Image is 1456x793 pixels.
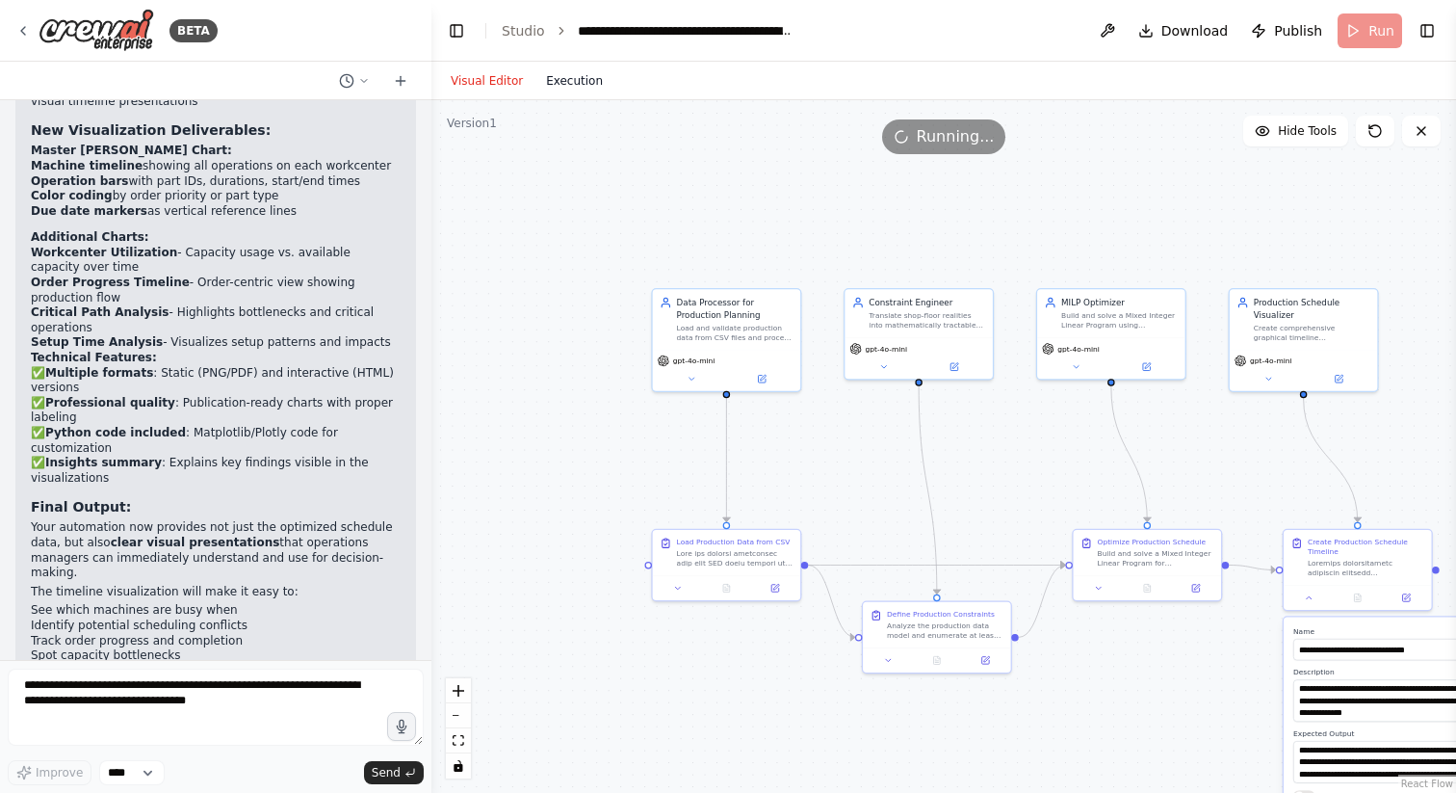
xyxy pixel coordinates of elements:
strong: New Visualization Deliverables: [31,122,271,138]
g: Edge from 16df76ce-decb-4ecf-87b6-231d777587aa to f2f945bd-3706-47ef-85c3-1dc31419497b [1019,559,1066,643]
button: Click to speak your automation idea [387,712,416,741]
a: Studio [502,23,545,39]
div: Version 1 [447,116,497,131]
button: fit view [446,728,471,753]
button: Open in side panel [1305,372,1373,386]
li: Identify potential scheduling conflicts [31,619,401,634]
button: No output available [911,653,962,668]
img: Logo [39,9,154,52]
div: Load Production Data from CSVLore ips dolorsi ametconsec adip elit SED doeiu tempori ut {lab_etdo... [651,529,801,602]
button: Open in side panel [728,372,796,386]
button: No output available [1122,581,1173,595]
span: Improve [36,765,83,780]
div: MILP OptimizerBuild and solve a Mixed Integer Linear Program using optimization techniques that m... [1036,288,1186,380]
span: gpt-4o-mini [866,344,908,354]
button: No output available [1332,591,1383,605]
li: - Highlights bottlenecks and critical operations [31,305,401,335]
li: - Capacity usage vs. available capacity over time [31,246,401,276]
li: as vertical reference lines [31,204,401,220]
div: Constraint Engineer [869,297,985,308]
g: Edge from a4e3daa5-0521-42a4-9855-a1a8d0816582 to 16df76ce-decb-4ecf-87b6-231d777587aa [913,386,943,595]
li: showing all operations on each workcenter [31,159,401,174]
strong: Multiple formats [45,366,153,380]
button: Visual Editor [439,69,534,93]
div: Data Processor for Production Planning [677,297,793,321]
span: Running... [917,125,995,148]
button: Improve [8,760,91,785]
li: ✅ : Publication-ready charts with proper labeling [31,396,401,426]
button: zoom out [446,703,471,728]
li: Track order progress and completion [31,634,401,649]
button: Execution [534,69,614,93]
nav: breadcrumb [502,21,794,40]
li: ✅ : Explains key findings visible in the visualizations [31,456,401,486]
div: Lore ips dolorsi ametconsec adip elit SED doeiu tempori ut {lab_etdo_magna} ali {enimadmini_venia... [677,549,793,568]
div: Optimize Production Schedule [1098,537,1207,546]
strong: Insights summary [45,456,162,469]
div: Create comprehensive graphical timeline presentations of production schedules using [PERSON_NAME]... [1254,323,1370,342]
span: Publish [1274,21,1322,40]
span: Hide Tools [1278,123,1337,139]
strong: Machine timeline [31,159,143,172]
strong: Color coding [31,189,113,202]
span: Download [1161,21,1229,40]
li: - Visualizes setup patterns and impacts [31,335,401,351]
button: Open in side panel [1112,359,1181,374]
strong: Master [PERSON_NAME] Chart: [31,144,232,157]
button: Open in side panel [754,581,795,595]
button: Send [364,761,424,784]
li: Spot capacity bottlenecks [31,648,401,664]
strong: Technical Features: [31,351,157,364]
strong: Critical Path Analysis [31,305,169,319]
li: with part IDs, durations, start/end times [31,174,401,190]
div: Load and validate production data from CSV files and process them into structured DataFrames that... [677,323,793,342]
div: MILP Optimizer [1061,297,1178,308]
button: Hide Tools [1243,116,1348,146]
strong: Final Output: [31,499,131,515]
div: Load Production Data from CSV [677,537,791,546]
g: Edge from 49bf293f-a0ca-477e-a78b-434239bb1f4e to f2f945bd-3706-47ef-85c3-1dc31419497b [1105,386,1154,522]
span: gpt-4o-mini [673,357,715,366]
button: No output available [701,581,752,595]
strong: Workcenter Utilization [31,246,177,259]
button: Show right sidebar [1414,17,1441,44]
button: Open in side panel [1175,581,1216,595]
button: Open in side panel [965,653,1006,668]
strong: Python code included [45,426,186,439]
button: Hide left sidebar [443,17,470,44]
div: Optimize Production ScheduleBuild and solve a Mixed Integer Linear Program for {production_enviro... [1072,529,1222,602]
button: Switch to previous chat [331,69,377,93]
button: zoom in [446,678,471,703]
div: Define Production Constraints [887,609,995,619]
button: Download [1131,13,1236,48]
div: Create Production Schedule Timeline [1308,537,1424,556]
li: by order priority or part type [31,189,401,204]
div: Data Processor for Production PlanningLoad and validate production data from CSV files and proces... [651,288,801,392]
li: ✅ : Matplotlib/Plotly code for customization [31,426,401,456]
g: Edge from b8348821-e150-4b09-b7c9-5b4f52bc5e11 to f2f945bd-3706-47ef-85c3-1dc31419497b [808,559,1065,570]
strong: clear visual presentations [111,536,280,549]
button: Open in side panel [920,359,988,374]
div: Constraint EngineerTranslate shop-floor realities into mathematically tractable constraints for {... [844,288,994,380]
p: The timeline visualization will make it easy to: [31,585,401,600]
div: Build and solve a Mixed Integer Linear Program using optimization techniques that minimizes total... [1061,311,1178,330]
div: Loremips dolorsitametc adipiscin elitsedd eiusmodtempor in utl etdolorem aliquaenim adminimv qui ... [1308,559,1424,578]
strong: Additional Charts: [31,230,149,244]
button: Open in side panel [1386,591,1427,605]
strong: Due date markers [31,204,147,218]
strong: Professional quality [45,396,175,410]
div: Build and solve a Mixed Integer Linear Program for {production_environment} that: 1. Uses the dat... [1098,549,1214,568]
div: Translate shop-floor realities into mathematically tractable constraints for {production_environm... [869,311,985,330]
li: See which machines are busy when [31,603,401,619]
span: gpt-4o-mini [1250,357,1292,366]
span: Send [372,765,401,780]
div: BETA [169,19,218,42]
button: Publish [1243,13,1330,48]
span: gpt-4o-mini [1057,344,1100,354]
li: ✅ : Static (PNG/PDF) and interactive (HTML) versions [31,366,401,396]
div: Production Schedule VisualizerCreate comprehensive graphical timeline presentations of production... [1229,288,1379,392]
button: toggle interactivity [446,753,471,779]
div: Analyze the production data model and enumerate at least eight real-world constraints for {produc... [887,621,1003,641]
div: Production Schedule Visualizer [1254,297,1370,321]
strong: Order Progress Timeline [31,276,190,289]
